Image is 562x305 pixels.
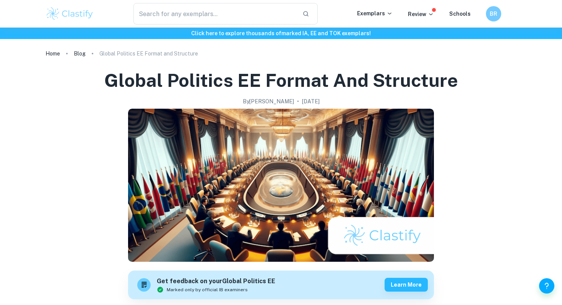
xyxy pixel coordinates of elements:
[45,48,60,59] a: Home
[449,11,471,17] a: Schools
[104,68,458,93] h1: Global Politics EE Format and Structure
[2,29,560,38] h6: Click here to explore thousands of marked IA, EE and TOK exemplars !
[167,286,248,293] span: Marked only by official IB examiners
[539,278,554,294] button: Help and Feedback
[357,9,393,18] p: Exemplars
[302,97,320,106] h2: [DATE]
[489,10,498,18] h6: BR
[408,10,434,18] p: Review
[243,97,294,106] h2: By [PERSON_NAME]
[99,49,198,58] p: Global Politics EE Format and Structure
[128,271,434,299] a: Get feedback on yourGlobal Politics EEMarked only by official IB examinersLearn more
[45,6,94,21] img: Clastify logo
[74,48,86,59] a: Blog
[128,109,434,262] img: Global Politics EE Format and Structure cover image
[133,3,296,24] input: Search for any exemplars...
[486,6,501,21] button: BR
[297,97,299,106] p: •
[157,277,275,286] h6: Get feedback on your Global Politics EE
[385,278,428,292] button: Learn more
